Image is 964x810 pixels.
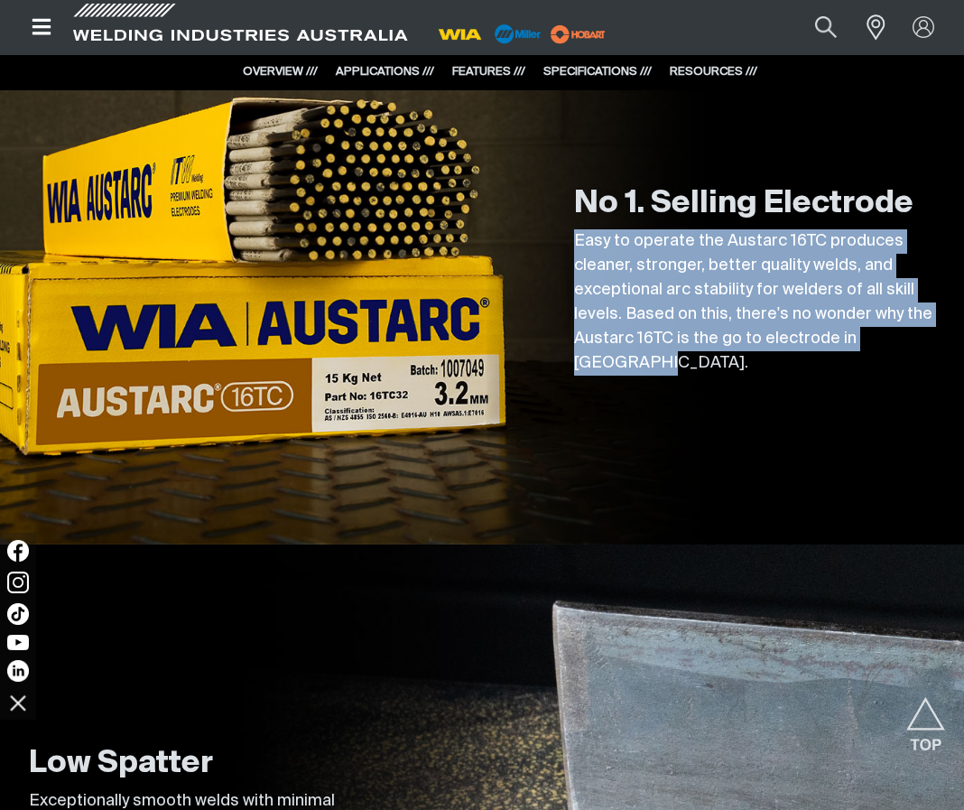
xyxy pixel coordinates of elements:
[452,66,525,78] a: FEATURES ///
[543,66,652,78] a: SPECIFICATIONS ///
[7,572,29,593] img: Instagram
[3,687,33,718] img: hide socials
[336,66,434,78] a: APPLICATIONS ///
[545,27,611,41] a: miller
[7,660,29,682] img: LinkedIn
[905,697,946,738] button: Scroll to top
[795,7,857,48] button: Search products
[574,184,935,224] h2: No 1. Selling Electrode
[574,229,935,376] p: Easy to operate the Austarc 16TC produces cleaner, stronger, better quality welds, and exceptiona...
[545,21,611,48] img: miller
[29,749,213,779] strong: Low Spatter
[7,635,29,650] img: YouTube
[670,66,757,78] a: RESOURCES ///
[243,66,318,78] a: OVERVIEW ///
[773,7,857,48] input: Product name or item number...
[7,540,29,562] img: Facebook
[7,603,29,625] img: TikTok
